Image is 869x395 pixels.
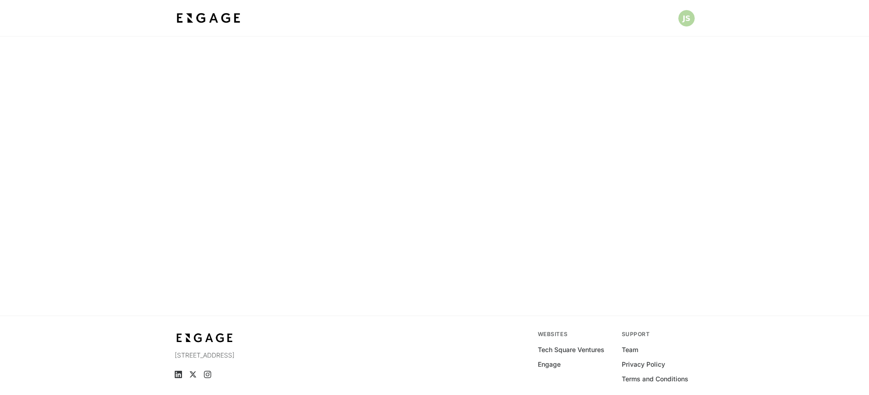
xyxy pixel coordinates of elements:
a: LinkedIn [175,371,182,378]
a: Engage [538,360,561,369]
img: bdf1fb74-1727-4ba0-a5bd-bc74ae9fc70b.jpeg [175,331,235,345]
img: Profile picture of Jack Semrau [678,10,695,26]
a: Terms and Conditions [622,374,688,384]
p: [STREET_ADDRESS] [175,351,333,360]
a: X (Twitter) [189,371,197,378]
a: Instagram [204,371,211,378]
img: bdf1fb74-1727-4ba0-a5bd-bc74ae9fc70b.jpeg [175,10,242,26]
ul: Social media [175,371,333,378]
a: Team [622,345,638,354]
div: Support [622,331,695,338]
a: Privacy Policy [622,360,665,369]
button: Open profile menu [678,10,695,26]
div: Websites [538,331,611,338]
a: Tech Square Ventures [538,345,604,354]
